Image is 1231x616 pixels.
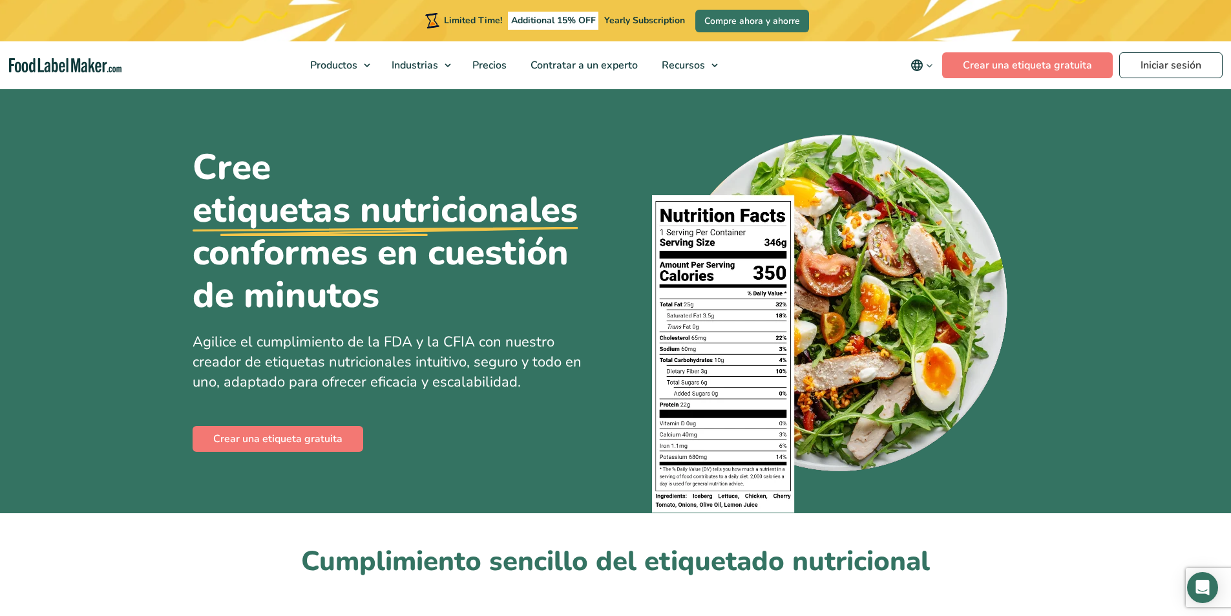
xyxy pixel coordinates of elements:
a: Contratar a un experto [519,41,647,89]
span: Limited Time! [444,14,502,27]
a: Recursos [650,41,724,89]
a: Crear una etiqueta gratuita [193,426,363,452]
span: Recursos [658,58,706,72]
span: Productos [306,58,359,72]
a: Industrias [380,41,458,89]
h2: Cumplimiento sencillo del etiquetado nutricional [193,544,1039,580]
a: Productos [299,41,377,89]
a: Compre ahora y ahorre [695,10,809,32]
a: Iniciar sesión [1119,52,1223,78]
span: Industrias [388,58,439,72]
span: Additional 15% OFF [508,12,599,30]
a: Precios [461,41,516,89]
h1: Cree conformes en cuestión de minutos [193,146,606,317]
u: etiquetas nutricionales [193,189,578,231]
div: Open Intercom Messenger [1187,572,1218,603]
span: Yearly Subscription [604,14,685,27]
a: Crear una etiqueta gratuita [942,52,1113,78]
span: Contratar a un experto [527,58,639,72]
span: Agilice el cumplimiento de la FDA y la CFIA con nuestro creador de etiquetas nutricionales intuit... [193,332,582,392]
span: Precios [468,58,508,72]
img: Un plato de comida con una etiqueta de información nutricional encima. [652,126,1012,513]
